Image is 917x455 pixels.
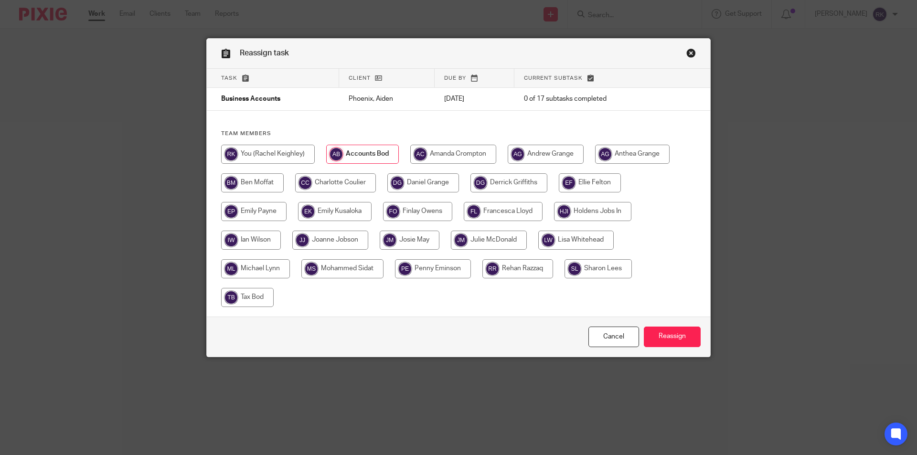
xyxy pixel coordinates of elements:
span: Business Accounts [221,96,280,103]
h4: Team members [221,130,696,138]
span: Current subtask [524,75,583,81]
span: Due by [444,75,466,81]
a: Close this dialog window [686,48,696,61]
span: Client [349,75,371,81]
input: Reassign [644,327,701,347]
span: Task [221,75,237,81]
a: Close this dialog window [588,327,639,347]
p: Phoenix, Aiden [349,94,425,104]
span: Reassign task [240,49,289,57]
td: 0 of 17 subtasks completed [514,88,667,111]
p: [DATE] [444,94,505,104]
